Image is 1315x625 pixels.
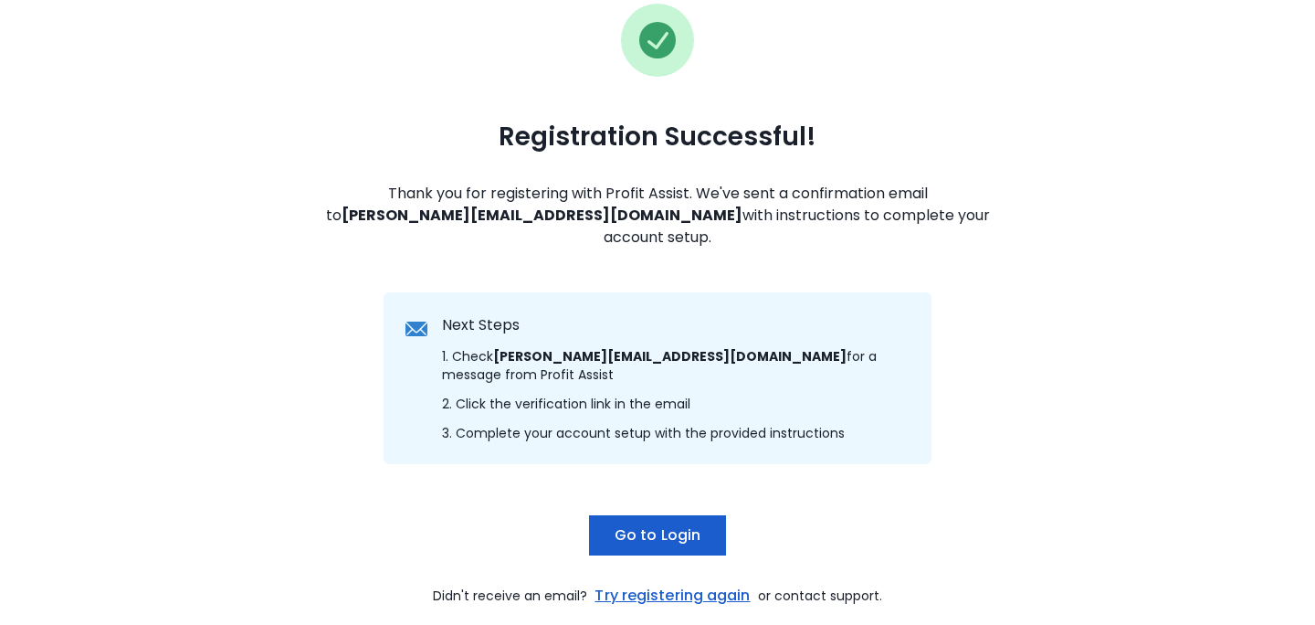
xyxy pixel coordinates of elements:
[442,424,845,442] span: 3. Complete your account setup with the provided instructions
[342,205,742,226] strong: [PERSON_NAME][EMAIL_ADDRESS][DOMAIN_NAME]
[493,347,847,365] strong: [PERSON_NAME][EMAIL_ADDRESS][DOMAIN_NAME]
[442,395,690,413] span: 2. Click the verification link in the email
[499,121,816,154] span: Registration Successful!
[321,183,994,249] span: Thank you for registering with Profit Assist. We've sent a confirmation email to with instruction...
[615,524,700,546] span: Go to Login
[433,585,881,607] span: Didn't receive an email? or contact support.
[442,314,520,336] span: Next Steps
[591,585,753,607] a: Try registering again
[442,347,910,384] span: 1. Check for a message from Profit Assist
[589,515,726,556] button: Go to Login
